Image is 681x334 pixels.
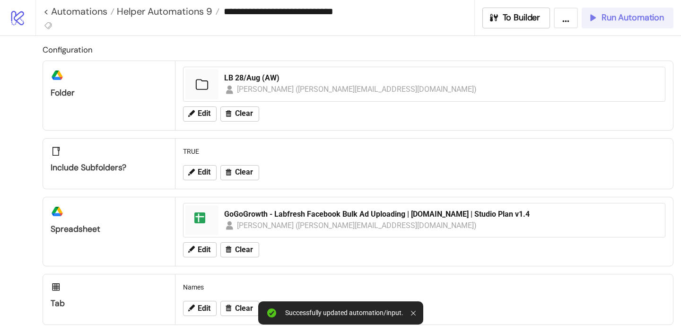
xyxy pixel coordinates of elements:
[51,224,167,235] div: Spreadsheet
[235,246,253,254] span: Clear
[179,278,669,296] div: Names
[237,83,477,95] div: [PERSON_NAME] ([PERSON_NAME][EMAIL_ADDRESS][DOMAIN_NAME])
[224,209,659,220] div: GoGoGrowth - Labfresh Facebook Bulk Ad Uploading | [DOMAIN_NAME] | Studio Plan v1.4
[114,5,212,18] span: Helper Automations 9
[43,44,673,56] h2: Configuration
[503,12,541,23] span: To Builder
[114,7,219,16] a: Helper Automations 9
[179,142,669,160] div: TRUE
[602,12,664,23] span: Run Automation
[224,73,659,83] div: LB 28/Aug (AW)
[198,304,210,313] span: Edit
[235,168,253,176] span: Clear
[235,304,253,313] span: Clear
[51,298,167,309] div: Tab
[183,301,217,316] button: Edit
[183,165,217,180] button: Edit
[51,88,167,98] div: Folder
[183,106,217,122] button: Edit
[237,220,477,231] div: [PERSON_NAME] ([PERSON_NAME][EMAIL_ADDRESS][DOMAIN_NAME])
[582,8,673,28] button: Run Automation
[198,246,210,254] span: Edit
[220,242,259,257] button: Clear
[183,242,217,257] button: Edit
[235,109,253,118] span: Clear
[198,109,210,118] span: Edit
[44,7,114,16] a: < Automations
[220,301,259,316] button: Clear
[285,309,403,317] div: Successfully updated automation/input.
[554,8,578,28] button: ...
[482,8,550,28] button: To Builder
[220,106,259,122] button: Clear
[198,168,210,176] span: Edit
[51,162,167,173] div: Include subfolders?
[220,165,259,180] button: Clear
